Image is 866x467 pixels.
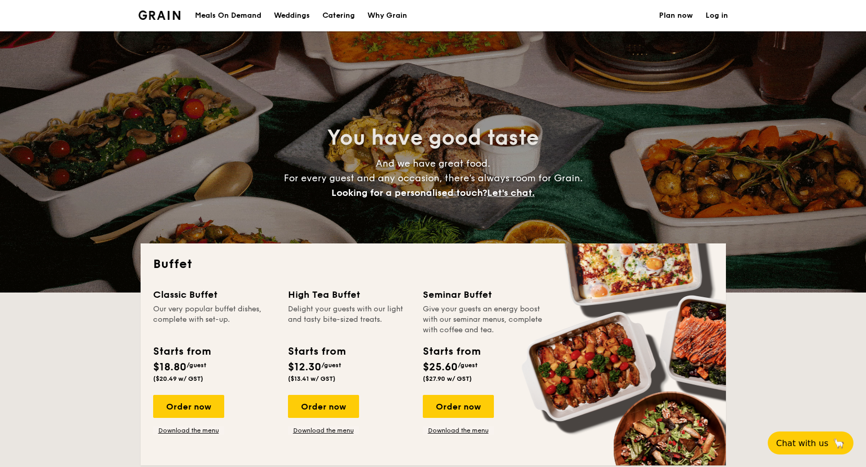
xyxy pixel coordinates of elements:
div: Delight your guests with our light and tasty bite-sized treats. [288,304,410,335]
span: 🦙 [833,437,845,449]
div: Classic Buffet [153,287,275,302]
div: High Tea Buffet [288,287,410,302]
span: $12.30 [288,361,321,373]
span: /guest [458,361,478,369]
span: Chat with us [776,438,828,448]
span: /guest [187,361,206,369]
div: Order now [423,395,494,418]
div: Order now [288,395,359,418]
span: And we have great food. For every guest and any occasion, there’s always room for Grain. [284,158,583,199]
a: Download the menu [153,426,224,435]
span: Let's chat. [487,187,535,199]
img: Grain [138,10,181,20]
div: Starts from [153,344,210,359]
div: Starts from [423,344,480,359]
span: ($27.90 w/ GST) [423,375,472,382]
span: ($13.41 w/ GST) [288,375,336,382]
div: Give your guests an energy boost with our seminar menus, complete with coffee and tea. [423,304,545,335]
div: Starts from [288,344,345,359]
span: $18.80 [153,361,187,373]
span: $25.60 [423,361,458,373]
span: You have good taste [327,125,539,150]
span: /guest [321,361,341,369]
a: Download the menu [423,426,494,435]
div: Order now [153,395,224,418]
span: ($20.49 w/ GST) [153,375,203,382]
div: Our very popular buffet dishes, complete with set-up. [153,304,275,335]
a: Logotype [138,10,181,20]
div: Seminar Buffet [423,287,545,302]
button: Chat with us🦙 [768,431,853,454]
h2: Buffet [153,256,713,273]
span: Looking for a personalised touch? [331,187,487,199]
a: Download the menu [288,426,359,435]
